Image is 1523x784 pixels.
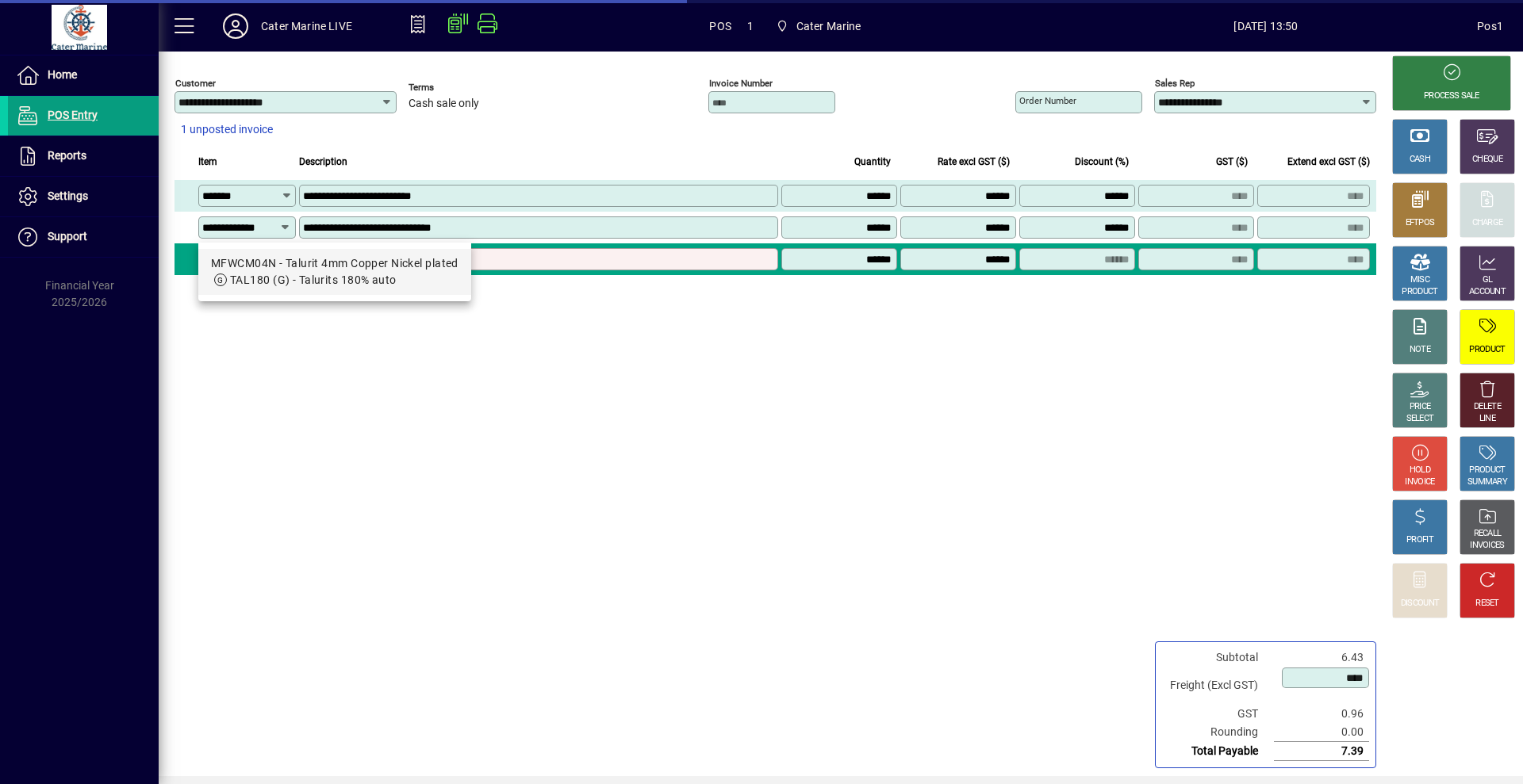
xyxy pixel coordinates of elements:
[230,273,397,286] span: TAL180 (G) - Talurits 180% auto
[1475,598,1499,610] div: RESET
[1467,476,1507,488] div: SUMMARY
[8,217,159,257] a: Support
[1162,742,1274,761] td: Total Payable
[1410,154,1430,166] div: CASH
[709,78,773,89] mat-label: Invoice number
[1274,723,1369,742] td: 0.00
[1155,78,1195,89] mat-label: Sales rep
[747,13,754,39] span: 1
[1274,705,1369,723] td: 0.96
[198,249,471,295] mat-option: MFWCM04N - Talurit 4mm Copper Nickel plated
[1401,598,1439,610] div: DISCOUNT
[1216,153,1248,170] span: GST ($)
[1469,344,1505,356] div: PRODUCT
[175,116,279,144] button: 1 unposted invoice
[1274,648,1369,667] td: 6.43
[938,153,1010,170] span: Rate excl GST ($)
[1477,13,1503,39] div: Pos1
[409,82,504,93] span: Terms
[1483,274,1493,286] div: GL
[1470,540,1504,552] div: INVOICES
[1406,413,1434,425] div: SELECT
[709,13,731,39] span: POS
[1274,742,1369,761] td: 7.39
[198,153,217,170] span: Item
[48,109,98,121] span: POS Entry
[1410,465,1430,476] div: HOLD
[1402,286,1437,298] div: PRODUCT
[1162,723,1274,742] td: Rounding
[210,12,261,40] button: Profile
[261,13,352,39] div: Cater Marine LIVE
[1406,534,1433,546] div: PROFIT
[1075,153,1129,170] span: Discount (%)
[1469,286,1506,298] div: ACCOUNT
[854,153,891,170] span: Quantity
[48,230,87,243] span: Support
[1424,90,1479,102] div: PROCESS SALE
[8,177,159,216] a: Settings
[1405,476,1434,488] div: INVOICE
[1474,528,1502,540] div: RECALL
[211,255,458,272] div: MFWCM04N - Talurit 4mm Copper Nickel plated
[8,136,159,176] a: Reports
[48,68,77,81] span: Home
[1162,705,1274,723] td: GST
[1474,401,1501,413] div: DELETE
[1406,217,1435,229] div: EFTPOS
[1472,217,1503,229] div: CHARGE
[175,78,216,89] mat-label: Customer
[769,12,868,40] span: Cater Marine
[48,189,88,202] span: Settings
[1410,274,1429,286] div: MISC
[796,13,861,39] span: Cater Marine
[1410,344,1430,356] div: NOTE
[409,98,479,110] span: Cash sale only
[1410,401,1431,413] div: PRICE
[181,121,273,138] span: 1 unposted invoice
[1055,13,1478,39] span: [DATE] 13:50
[1287,153,1370,170] span: Extend excl GST ($)
[1019,95,1076,106] mat-label: Order number
[1162,667,1274,705] td: Freight (Excl GST)
[1162,648,1274,667] td: Subtotal
[8,55,159,95] a: Home
[48,149,86,162] span: Reports
[1479,413,1495,425] div: LINE
[1472,154,1502,166] div: CHEQUE
[1469,465,1505,476] div: PRODUCT
[299,153,347,170] span: Description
